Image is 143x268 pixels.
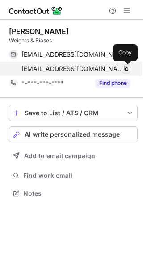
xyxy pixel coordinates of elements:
[9,5,63,16] img: ContactOut v5.3.10
[23,189,134,197] span: Notes
[9,27,69,36] div: [PERSON_NAME]
[9,105,138,121] button: save-profile-one-click
[25,109,122,117] div: Save to List / ATS / CRM
[23,172,134,180] span: Find work email
[9,187,138,200] button: Notes
[9,148,138,164] button: Add to email campaign
[21,50,124,59] span: [EMAIL_ADDRESS][DOMAIN_NAME]
[9,37,138,45] div: Weights & Biases
[25,131,120,138] span: AI write personalized message
[9,169,138,182] button: Find work email
[9,126,138,142] button: AI write personalized message
[24,152,95,159] span: Add to email campaign
[21,65,124,73] span: [EMAIL_ADDRESS][DOMAIN_NAME]
[95,79,130,88] button: Reveal Button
